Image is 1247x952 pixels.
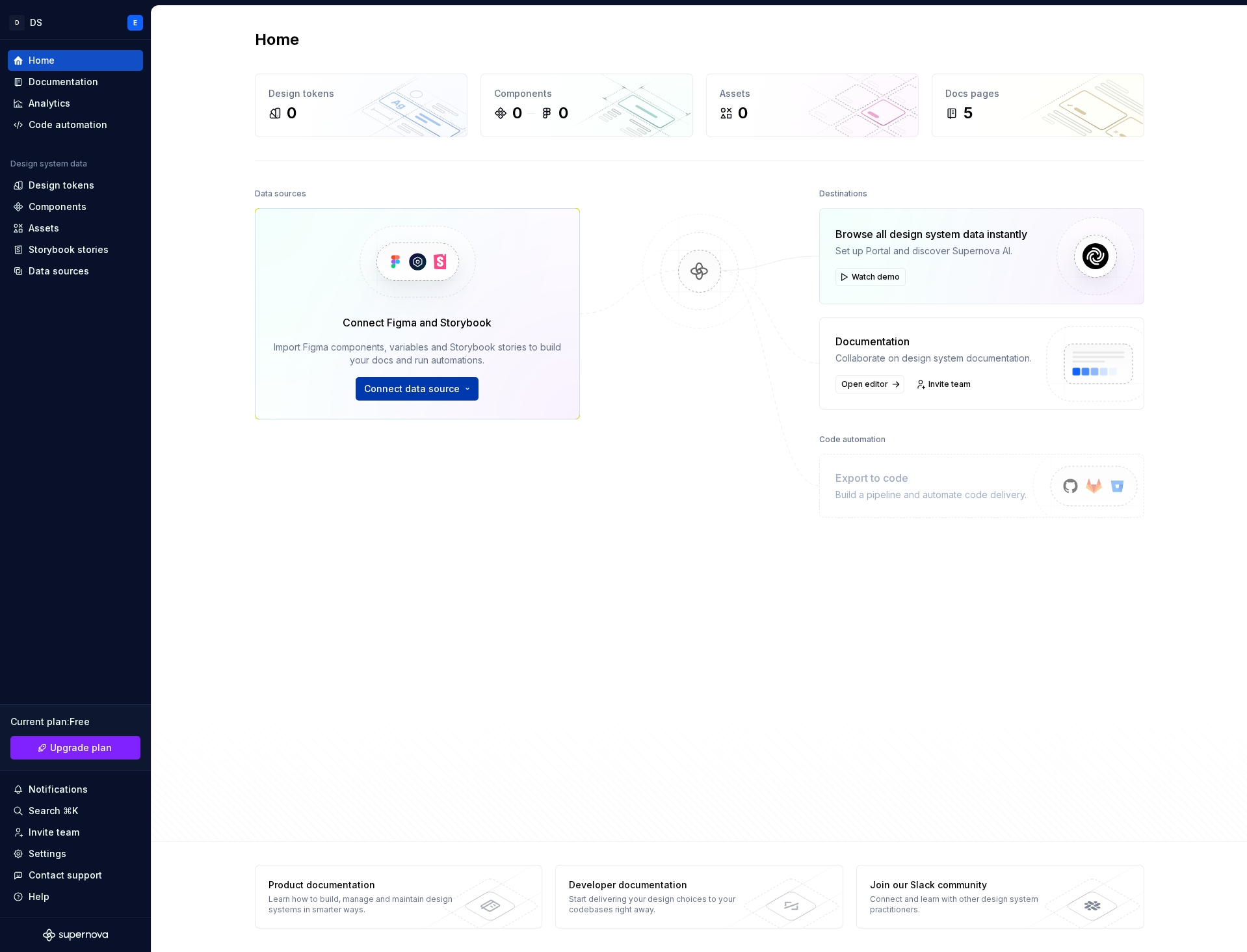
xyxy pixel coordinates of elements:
span: Upgrade plan [50,741,112,754]
button: DDSE [3,8,148,36]
a: Components00 [480,73,693,137]
button: Contact support [8,865,143,886]
a: Settings [8,843,143,864]
div: 0 [558,103,568,124]
div: Product documentation [269,879,458,892]
a: Invite team [912,375,977,393]
div: Build a pipeline and automate code delivery. [835,488,1027,501]
div: Settings [29,847,66,860]
h2: Home [255,29,299,50]
a: Join our Slack communityConnect and learn with other design system practitioners. [856,865,1144,929]
a: Code automation [8,114,143,135]
button: Watch demo [835,268,906,286]
div: Data sources [29,265,89,278]
div: Start delivering your design choices to your codebases right away. [569,894,758,915]
div: Components [29,200,86,213]
div: Browse all design system data instantly [835,226,1027,242]
a: Invite team [8,822,143,843]
div: Code automation [29,118,107,131]
a: Documentation [8,72,143,92]
div: Analytics [29,97,70,110]
a: Design tokens [8,175,143,196]
div: Design system data [10,159,87,169]
div: Assets [29,222,59,235]
div: Home [29,54,55,67]
button: Notifications [8,779,143,800]
a: Home [8,50,143,71]
div: 0 [512,103,522,124]
button: Help [8,886,143,907]
div: Contact support [29,869,102,882]
button: Connect data source [356,377,479,401]
span: Connect data source [364,382,460,395]
span: Watch demo [852,272,900,282]
div: Set up Portal and discover Supernova AI. [835,245,1027,258]
div: Connect Figma and Storybook [343,315,492,330]
div: Documentation [29,75,98,88]
div: Invite team [29,826,79,839]
div: Destinations [819,185,867,203]
a: Product documentationLearn how to build, manage and maintain design systems in smarter ways. [255,865,543,929]
a: Storybook stories [8,239,143,260]
div: Docs pages [945,87,1131,100]
div: 0 [738,103,748,124]
a: Components [8,196,143,217]
div: Developer documentation [569,879,758,892]
a: Assets [8,218,143,239]
div: 5 [964,103,973,124]
div: Data sources [255,185,306,203]
div: Current plan : Free [10,715,140,728]
svg: Supernova Logo [43,929,108,942]
div: Search ⌘K [29,804,78,817]
div: Export to code [835,470,1027,486]
div: DS [30,16,42,29]
div: Collaborate on design system documentation. [835,352,1032,365]
div: Notifications [29,783,88,796]
div: Design tokens [269,87,454,100]
div: Join our Slack community [870,879,1059,892]
button: Search ⌘K [8,800,143,821]
div: Help [29,890,49,903]
a: Data sources [8,261,143,282]
div: D [9,15,25,31]
a: Docs pages5 [932,73,1144,137]
div: E [133,18,137,28]
div: Storybook stories [29,243,109,256]
a: Open editor [835,375,904,393]
a: Developer documentationStart delivering your design choices to your codebases right away. [555,865,843,929]
div: Learn how to build, manage and maintain design systems in smarter ways. [269,894,458,915]
div: Design tokens [29,179,94,192]
div: Documentation [835,334,1032,349]
div: Assets [720,87,905,100]
span: Open editor [841,379,888,390]
div: Components [494,87,679,100]
a: Assets0 [706,73,919,137]
a: Analytics [8,93,143,114]
div: Code automation [819,430,886,449]
div: Connect and learn with other design system practitioners. [870,894,1059,915]
a: Design tokens0 [255,73,467,137]
div: Import Figma components, variables and Storybook stories to build your docs and run automations. [274,341,561,367]
span: Invite team [928,379,971,390]
a: Upgrade plan [10,736,140,760]
div: 0 [287,103,296,124]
